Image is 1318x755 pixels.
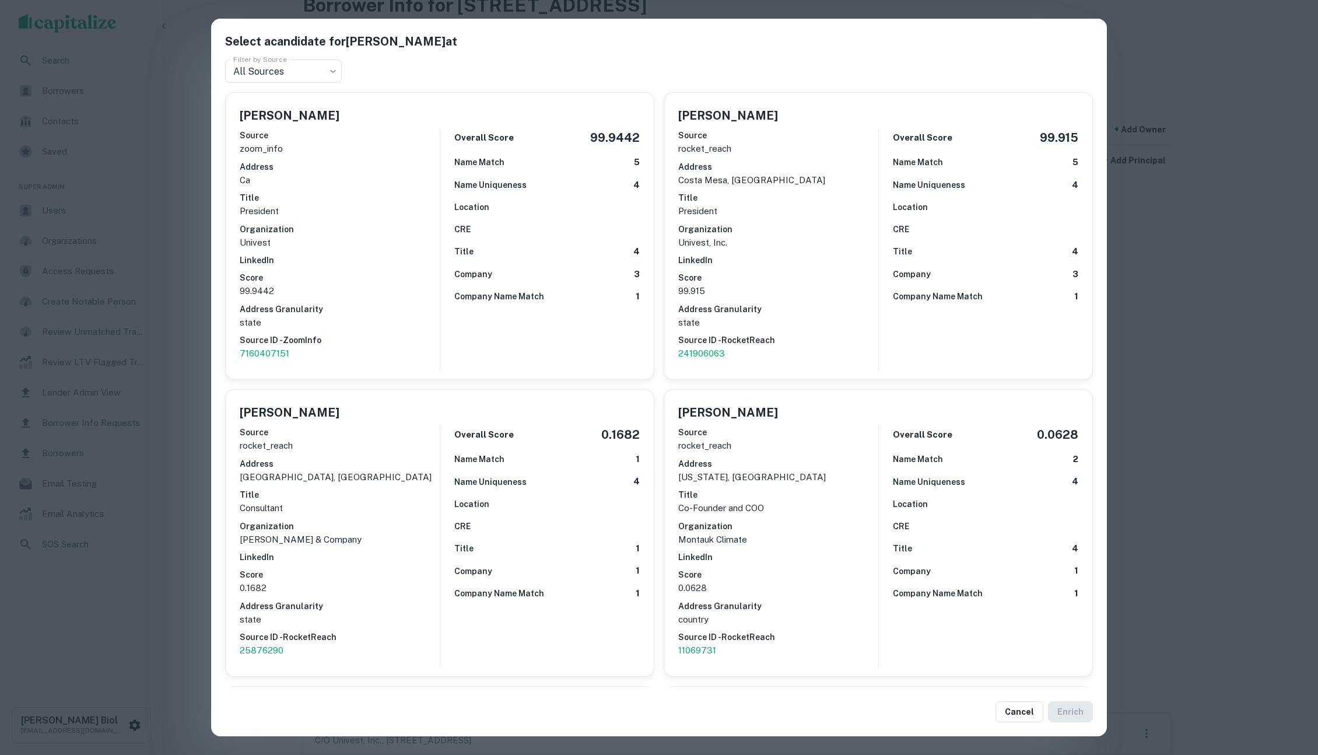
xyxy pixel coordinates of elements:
h6: 3 [634,268,640,281]
h5: [PERSON_NAME] [678,404,778,421]
h6: Overall Score [454,428,514,442]
h6: 5 [634,156,640,169]
h6: Address Granularity [678,303,878,316]
h6: 5 [1072,156,1078,169]
h6: Source ID - ZoomInfo [240,334,440,347]
a: 25876290 [240,644,440,658]
h6: Company [893,565,931,578]
h6: 4 [1072,475,1078,488]
h6: Address Granularity [240,303,440,316]
h6: LinkedIn [678,551,878,564]
h6: 4 [633,475,640,488]
label: Filter by Source [233,54,287,64]
h6: Company [454,268,492,281]
p: costa mesa, [GEOGRAPHIC_DATA] [678,173,878,187]
h6: Organization [240,223,440,236]
h6: Source [240,426,440,439]
h6: CRE [893,223,909,236]
h5: [PERSON_NAME] [240,404,339,421]
h6: Name Match [454,453,504,466]
h6: Company [454,565,492,578]
h6: Score [678,271,878,284]
a: 7160407151 [240,347,440,361]
h6: LinkedIn [240,254,440,267]
h6: Company Name Match [893,587,983,600]
h6: Address Granularity [240,600,440,613]
button: Cancel [995,701,1043,722]
h6: Overall Score [893,428,952,442]
iframe: Chat Widget [1260,662,1318,718]
p: 99.9442 [240,284,440,298]
h6: Title [454,542,474,555]
p: 99.915 [678,284,878,298]
h6: Source [240,129,440,142]
h6: Score [240,271,440,284]
h6: Name Uniqueness [454,179,527,191]
h6: Score [240,568,440,581]
p: zoom_info [240,142,440,156]
h6: Company Name Match [893,290,983,303]
p: [US_STATE], [GEOGRAPHIC_DATA] [678,470,878,484]
p: state [240,613,440,627]
h6: Address Granularity [678,600,878,613]
h6: Name Match [893,156,943,169]
h6: Overall Score [454,131,514,145]
h6: Title [678,488,878,501]
p: Consultant [240,501,440,515]
p: rocket_reach [240,439,440,453]
h6: Location [893,201,928,214]
h6: Title [893,542,912,555]
h5: 99.915 [1040,129,1078,146]
h6: Source ID - RocketReach [678,631,878,644]
h6: Location [454,201,489,214]
h6: Source ID - RocketReach [678,334,878,347]
h6: Location [893,498,928,511]
h6: LinkedIn [240,551,440,564]
h6: Source [678,426,878,439]
h6: CRE [893,520,909,533]
h6: 1 [636,587,640,600]
p: President [678,204,878,218]
h5: 0.0628 [1037,426,1078,443]
h6: 4 [1072,542,1078,555]
p: rocket_reach [678,142,878,156]
h6: 1 [636,564,640,578]
p: Univest [240,236,440,250]
h5: 0.1682 [601,426,640,443]
h5: [PERSON_NAME] [240,107,339,124]
h6: Title [678,191,878,204]
h6: Source ID - RocketReach [240,631,440,644]
h6: 1 [1074,564,1078,578]
h6: 1 [1074,587,1078,600]
p: ca [240,173,440,187]
a: 241906063 [678,347,878,361]
p: Montauk Climate [678,533,878,547]
p: rocket_reach [678,439,878,453]
p: state [678,316,878,330]
h6: Name Match [893,453,943,466]
h6: Overall Score [893,131,952,145]
h6: Company Name Match [454,290,544,303]
p: 11069731 [678,644,878,658]
h6: Source [678,129,878,142]
h6: 4 [633,179,640,192]
h6: Address [240,160,440,173]
h6: Address [240,457,440,470]
h6: Name Uniqueness [893,179,965,191]
h6: 1 [636,542,640,555]
h6: Name Uniqueness [893,476,965,488]
p: 0.0628 [678,581,878,595]
h6: Organization [678,223,878,236]
h5: [PERSON_NAME] [678,107,778,124]
h6: 1 [636,453,640,466]
div: All Sources [225,60,342,83]
h6: Title [893,245,912,258]
p: country [678,613,878,627]
h6: Location [454,498,489,511]
p: [GEOGRAPHIC_DATA], [GEOGRAPHIC_DATA] [240,470,440,484]
h6: Title [240,488,440,501]
h6: Company Name Match [454,587,544,600]
h6: 2 [1073,453,1078,466]
p: state [240,316,440,330]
